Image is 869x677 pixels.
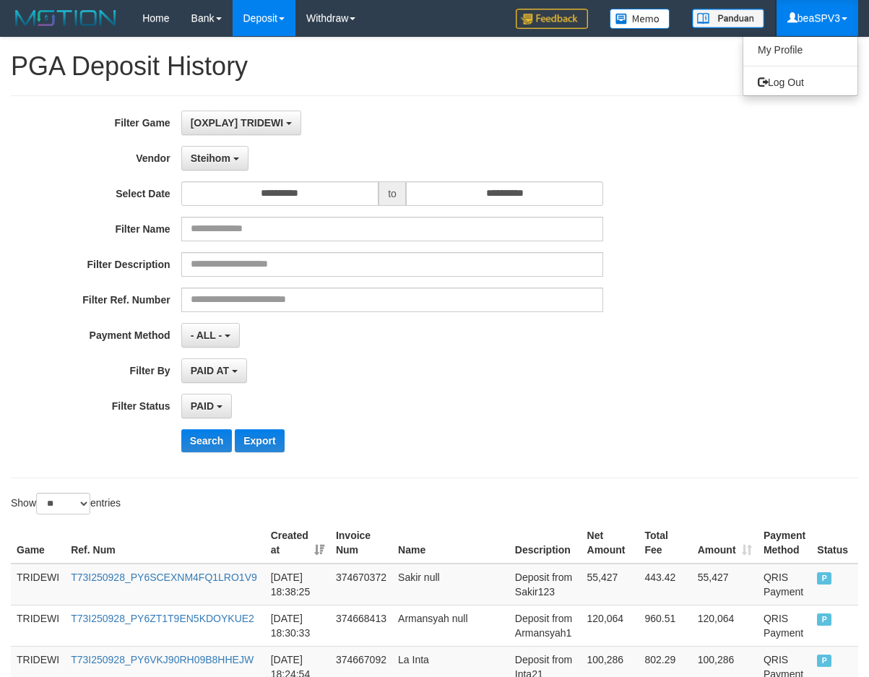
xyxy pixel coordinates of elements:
[743,40,857,59] a: My Profile
[758,522,811,564] th: Payment Method
[692,9,764,28] img: panduan.png
[639,522,691,564] th: Total Fee
[181,146,248,171] button: Steihom
[392,605,509,646] td: Armansyah null
[11,605,65,646] td: TRIDEWI
[71,654,254,665] a: T73I250928_PY6VKJ90RH09B8HHEJW
[191,117,284,129] span: [OXPLAY] TRIDEWI
[181,323,240,348] button: - ALL -
[610,9,670,29] img: Button%20Memo.svg
[191,152,230,164] span: Steihom
[516,9,588,29] img: Feedback.jpg
[758,605,811,646] td: QRIS Payment
[265,522,330,564] th: Created at: activate to sort column ascending
[509,605,582,646] td: Deposit from Armansyah1
[71,613,254,624] a: T73I250928_PY6ZT1T9EN5KDOYKUE2
[509,522,582,564] th: Description
[692,564,758,605] td: 55,427
[265,564,330,605] td: [DATE] 18:38:25
[11,522,65,564] th: Game
[392,564,509,605] td: Sakir null
[181,429,233,452] button: Search
[817,613,831,626] span: PAID
[181,394,232,418] button: PAID
[817,572,831,585] span: PAID
[11,564,65,605] td: TRIDEWI
[509,564,582,605] td: Deposit from Sakir123
[191,329,222,341] span: - ALL -
[181,358,247,383] button: PAID AT
[811,522,858,564] th: Status
[639,564,691,605] td: 443.42
[692,522,758,564] th: Amount: activate to sort column ascending
[71,572,257,583] a: T73I250928_PY6SCEXNM4FQ1LRO1V9
[743,73,857,92] a: Log Out
[379,181,406,206] span: to
[582,605,639,646] td: 120,064
[392,522,509,564] th: Name
[692,605,758,646] td: 120,064
[65,522,265,564] th: Ref. Num
[817,655,831,667] span: PAID
[191,400,214,412] span: PAID
[330,522,392,564] th: Invoice Num
[758,564,811,605] td: QRIS Payment
[11,493,121,514] label: Show entries
[181,111,302,135] button: [OXPLAY] TRIDEWI
[265,605,330,646] td: [DATE] 18:30:33
[11,7,121,29] img: MOTION_logo.png
[36,493,90,514] select: Showentries
[330,564,392,605] td: 374670372
[191,365,229,376] span: PAID AT
[639,605,691,646] td: 960.51
[11,52,858,81] h1: PGA Deposit History
[330,605,392,646] td: 374668413
[582,522,639,564] th: Net Amount
[235,429,284,452] button: Export
[582,564,639,605] td: 55,427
